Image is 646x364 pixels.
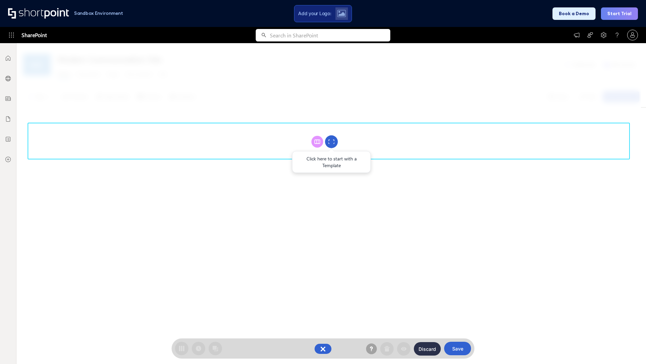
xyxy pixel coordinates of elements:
[414,342,441,356] button: Discard
[337,10,346,17] img: Upload logo
[22,27,47,43] span: SharePoint
[601,7,638,20] button: Start Trial
[612,332,646,364] iframe: Chat Widget
[444,342,471,355] button: Save
[298,10,331,17] span: Add your Logo:
[270,29,390,41] input: Search in SharePoint
[74,11,123,15] h1: Sandbox Environment
[552,7,596,20] button: Book a Demo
